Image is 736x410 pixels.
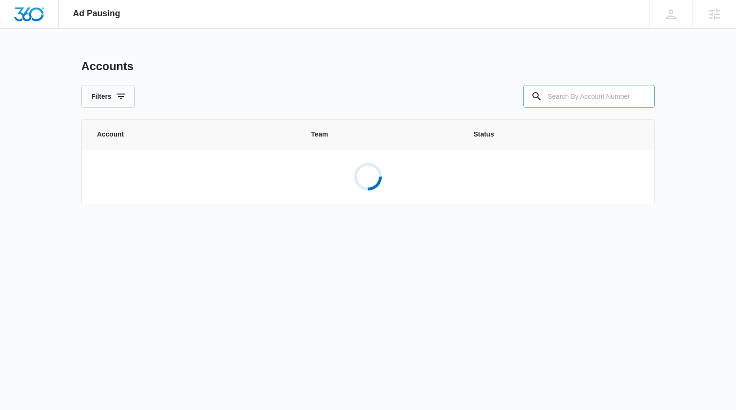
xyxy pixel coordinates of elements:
[73,9,120,19] span: Ad Pausing
[97,129,288,139] span: Account
[81,59,133,74] h1: Accounts
[523,85,655,108] input: Search By Account Number
[81,85,135,108] button: Filters
[474,129,639,139] span: Status
[311,129,451,139] span: Team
